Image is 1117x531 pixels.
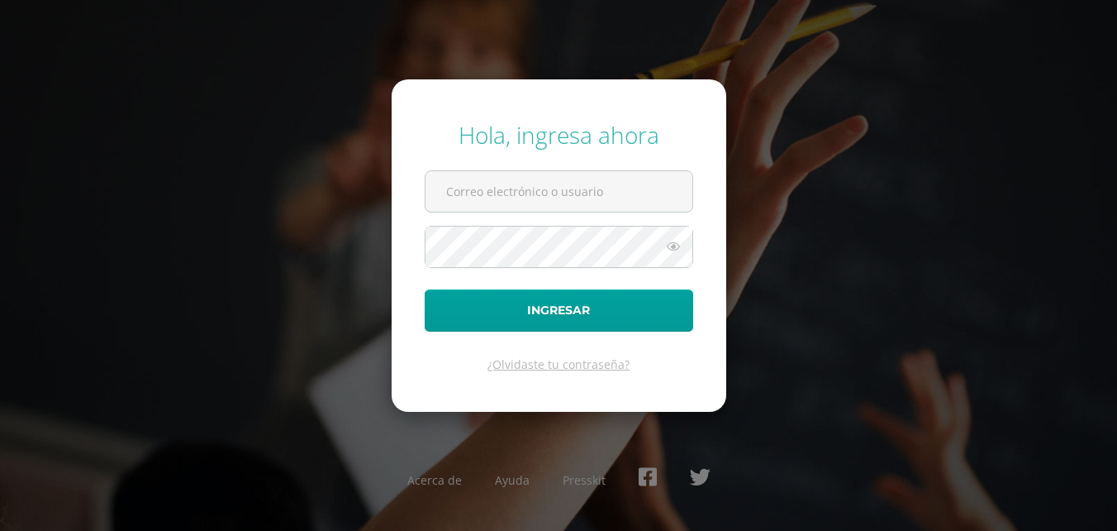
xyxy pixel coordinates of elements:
[425,289,693,332] button: Ingresar
[425,171,692,212] input: Correo electrónico o usuario
[563,472,606,488] a: Presskit
[407,472,462,488] a: Acerca de
[425,119,693,151] div: Hola, ingresa ahora
[487,356,630,372] a: ¿Olvidaste tu contraseña?
[495,472,530,488] a: Ayuda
